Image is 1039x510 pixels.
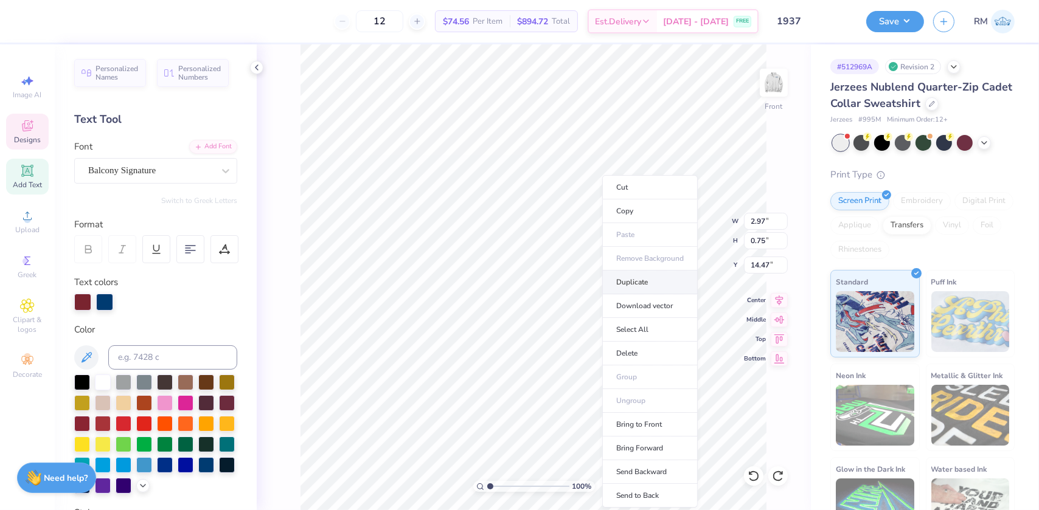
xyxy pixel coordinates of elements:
[765,101,783,112] div: Front
[6,315,49,334] span: Clipart & logos
[931,291,1010,352] img: Puff Ink
[836,369,866,382] span: Neon Ink
[356,10,403,32] input: – –
[13,90,42,100] span: Image AI
[14,135,41,145] span: Designs
[517,15,548,28] span: $894.72
[602,342,698,365] li: Delete
[602,484,698,508] li: Send to Back
[830,115,852,125] span: Jerzees
[736,17,749,26] span: FREE
[443,15,469,28] span: $74.56
[935,216,969,235] div: Vinyl
[836,291,914,352] img: Standard
[954,192,1013,210] div: Digital Print
[602,199,698,223] li: Copy
[931,463,987,475] span: Water based Ink
[744,315,766,324] span: Middle
[74,323,237,337] div: Color
[744,354,766,363] span: Bottom
[744,335,766,343] span: Top
[973,216,1001,235] div: Foil
[602,175,698,199] li: Cut
[74,275,118,289] label: Text colors
[602,318,698,342] li: Select All
[762,71,786,95] img: Front
[74,218,238,232] div: Format
[13,180,42,190] span: Add Text
[887,115,948,125] span: Minimum Order: 12 +
[830,59,879,74] div: # 512969A
[830,168,1015,182] div: Print Type
[74,140,92,154] label: Font
[602,436,698,460] li: Bring Forward
[931,369,1003,382] span: Metallic & Glitter Ink
[189,140,237,154] div: Add Font
[830,80,1012,111] span: Jerzees Nublend Quarter-Zip Cadet Collar Sweatshirt
[44,472,88,484] strong: Need help?
[108,345,237,370] input: e.g. 7428 c
[974,15,988,29] span: RM
[552,15,570,28] span: Total
[836,463,905,475] span: Glow in the Dark Ink
[931,275,957,288] span: Puff Ink
[836,385,914,446] img: Neon Ink
[13,370,42,379] span: Decorate
[602,413,698,436] li: Bring to Front
[991,10,1015,33] img: Roberta Manuel
[866,11,924,32] button: Save
[602,294,698,318] li: Download vector
[836,275,868,288] span: Standard
[885,59,941,74] div: Revision 2
[768,9,857,33] input: Untitled Design
[931,385,1010,446] img: Metallic & Glitter Ink
[663,15,729,28] span: [DATE] - [DATE]
[744,296,766,305] span: Center
[74,111,237,128] div: Text Tool
[974,10,1015,33] a: RM
[178,64,221,81] span: Personalized Numbers
[883,216,931,235] div: Transfers
[830,216,879,235] div: Applique
[595,15,641,28] span: Est. Delivery
[572,481,592,492] span: 100 %
[830,192,889,210] div: Screen Print
[15,225,40,235] span: Upload
[18,270,37,280] span: Greek
[161,196,237,205] button: Switch to Greek Letters
[96,64,139,81] span: Personalized Names
[473,15,502,28] span: Per Item
[858,115,881,125] span: # 995M
[830,241,889,259] div: Rhinestones
[602,271,698,294] li: Duplicate
[602,460,698,484] li: Send Backward
[893,192,951,210] div: Embroidery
